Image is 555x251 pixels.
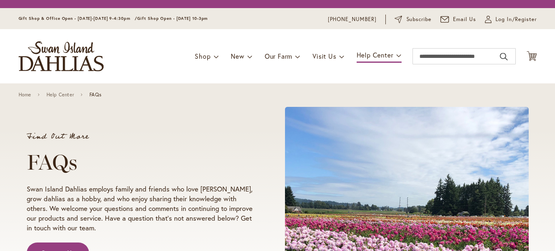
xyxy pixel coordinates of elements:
[137,16,208,21] span: Gift Shop Open - [DATE] 10-3pm
[19,16,138,21] span: Gift Shop & Office Open - [DATE]-[DATE] 9-4:30pm /
[19,41,104,71] a: store logo
[27,150,254,174] h1: FAQs
[195,52,211,60] span: Shop
[313,52,336,60] span: Visit Us
[453,15,476,23] span: Email Us
[27,132,254,140] p: Find Out More
[406,15,432,23] span: Subscribe
[328,15,377,23] a: [PHONE_NUMBER]
[47,92,74,98] a: Help Center
[485,15,537,23] a: Log In/Register
[440,15,476,23] a: Email Us
[495,15,537,23] span: Log In/Register
[19,92,31,98] a: Home
[89,92,101,98] span: FAQs
[231,52,244,60] span: New
[27,184,254,233] p: Swan Island Dahlias employs family and friends who love [PERSON_NAME], grow dahlias as a hobby, a...
[500,50,507,63] button: Search
[395,15,432,23] a: Subscribe
[265,52,292,60] span: Our Farm
[357,51,393,59] span: Help Center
